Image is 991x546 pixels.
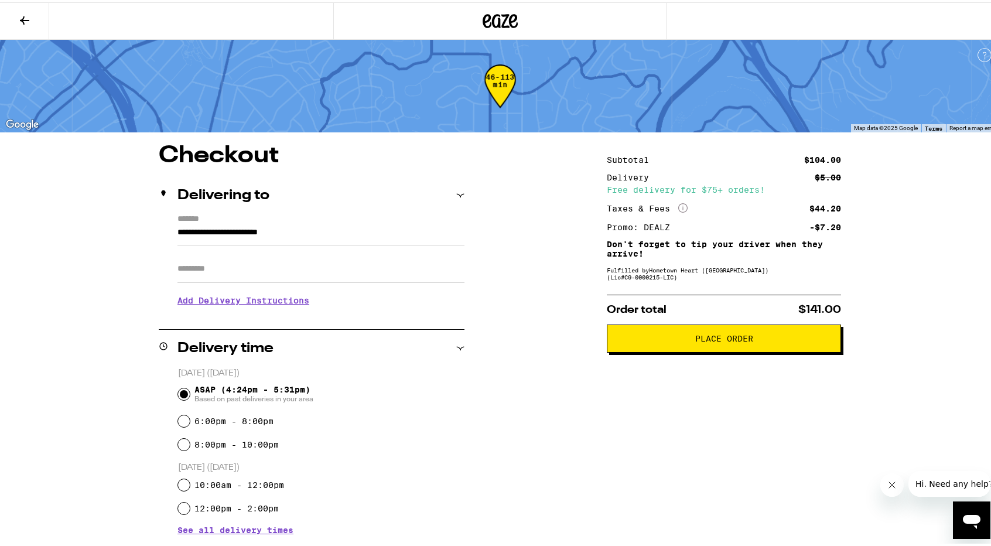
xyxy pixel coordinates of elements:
button: Place Order [607,322,841,350]
p: [DATE] ([DATE]) [178,366,464,377]
div: $5.00 [815,171,841,179]
iframe: Close message [880,471,904,494]
div: Taxes & Fees [607,201,688,211]
iframe: Message from company [908,469,990,494]
p: Don't forget to tip your driver when they arrive! [607,237,841,256]
label: 12:00pm - 2:00pm [194,501,279,511]
a: Terms [925,122,942,129]
h3: Add Delivery Instructions [177,285,464,312]
label: 8:00pm - 10:00pm [194,438,279,447]
h2: Delivery time [177,339,274,353]
div: Subtotal [607,153,657,162]
iframe: Button to launch messaging window [953,499,990,537]
div: 46-113 min [484,71,516,115]
p: We'll contact you at [PHONE_NUMBER] when we arrive [177,312,464,321]
h1: Checkout [159,142,464,165]
a: Open this area in Google Maps (opens a new window) [3,115,42,130]
button: See all delivery times [177,524,293,532]
span: Place Order [695,332,753,340]
div: Fulfilled by Hometown Heart ([GEOGRAPHIC_DATA]) (Lic# C9-0000215-LIC ) [607,264,841,278]
div: $44.20 [809,202,841,210]
div: Promo: DEALZ [607,221,678,229]
h2: Delivering to [177,186,269,200]
span: Order total [607,302,667,313]
div: Free delivery for $75+ orders! [607,183,841,192]
span: Based on past deliveries in your area [194,392,313,401]
label: 10:00am - 12:00pm [194,478,284,487]
span: Hi. Need any help? [7,8,84,18]
img: Google [3,115,42,130]
p: [DATE] ([DATE]) [178,460,464,471]
span: $141.00 [798,302,841,313]
div: -$7.20 [809,221,841,229]
div: $104.00 [804,153,841,162]
span: ASAP (4:24pm - 5:31pm) [194,383,313,401]
label: 6:00pm - 8:00pm [194,414,274,424]
div: Delivery [607,171,657,179]
span: Map data ©2025 Google [854,122,918,129]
